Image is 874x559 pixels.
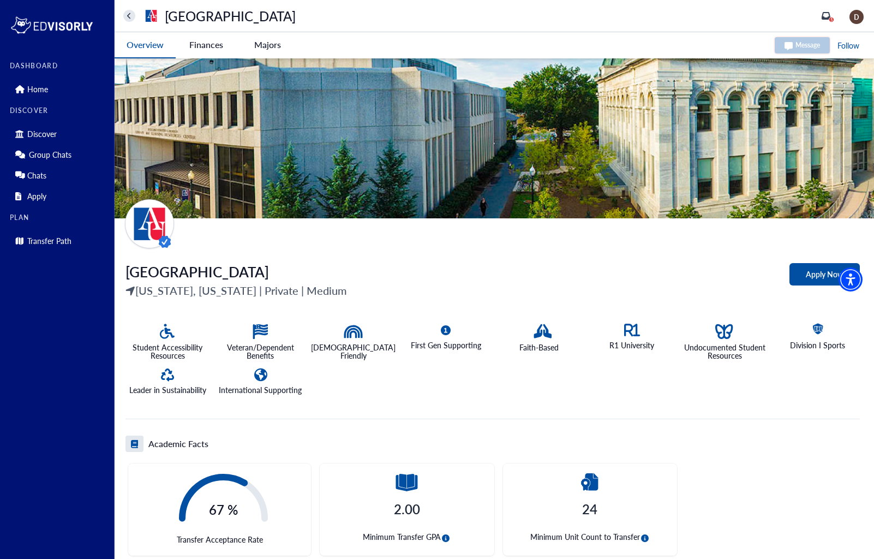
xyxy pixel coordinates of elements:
[237,32,298,57] button: Majors
[115,32,176,58] button: Overview
[142,7,160,25] img: universityName
[640,531,650,545] button: circle-info
[830,17,833,22] span: 5
[10,187,107,205] div: Apply
[27,85,48,94] p: Home
[218,343,302,360] p: Veteran/Dependent Benefits
[790,341,845,349] p: Division I Sports
[530,531,650,545] span: Minimum Unit Count to Transfer
[125,199,174,248] img: universityName
[10,62,107,70] label: DASHBOARD
[789,263,860,286] button: Apply Now
[165,10,296,22] p: [GEOGRAPHIC_DATA]
[609,341,654,349] p: R1 University
[179,501,268,519] span: 67 %
[27,171,46,180] p: Chats
[125,282,347,299] p: [US_STATE], [US_STATE] | Private | Medium
[10,80,107,98] div: Home
[10,166,107,184] div: Chats
[148,438,208,450] h5: Academic Facts
[10,107,107,115] label: DISCOVER
[10,214,107,222] label: PLAN
[123,10,135,22] button: home
[177,534,263,545] span: Transfer Acceptance Rate
[27,192,46,201] p: Apply
[394,501,420,517] h4: 2.00
[441,531,451,545] button: circle-info
[219,386,302,394] p: International Supporting
[519,343,559,352] p: Faith-Based
[27,129,57,139] p: Discover
[363,531,451,545] span: Minimum Transfer GPA
[129,386,206,394] p: Leader in Sustainability
[10,232,107,249] div: Transfer Path
[125,261,269,282] span: [GEOGRAPHIC_DATA]
[683,343,767,360] p: Undocumented Student Resources
[27,236,71,246] p: Transfer Path
[125,343,209,360] p: Student Accessibility Resources
[582,501,597,517] h4: 24
[176,32,237,57] button: Finances
[115,58,874,218] img: A panoramic view of two buildings, one modern and one historic, surrounded by greenery and pathways.
[29,150,71,159] p: Group Chats
[10,14,94,36] img: logo
[822,11,830,20] a: 5
[311,343,396,360] p: [DEMOGRAPHIC_DATA] Friendly
[836,39,860,52] button: Follow
[10,125,107,142] div: Discover
[10,146,107,163] div: Group Chats
[839,267,863,292] div: Accessibility Menu
[849,10,864,24] img: image
[411,341,481,349] p: First Gen Supporting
